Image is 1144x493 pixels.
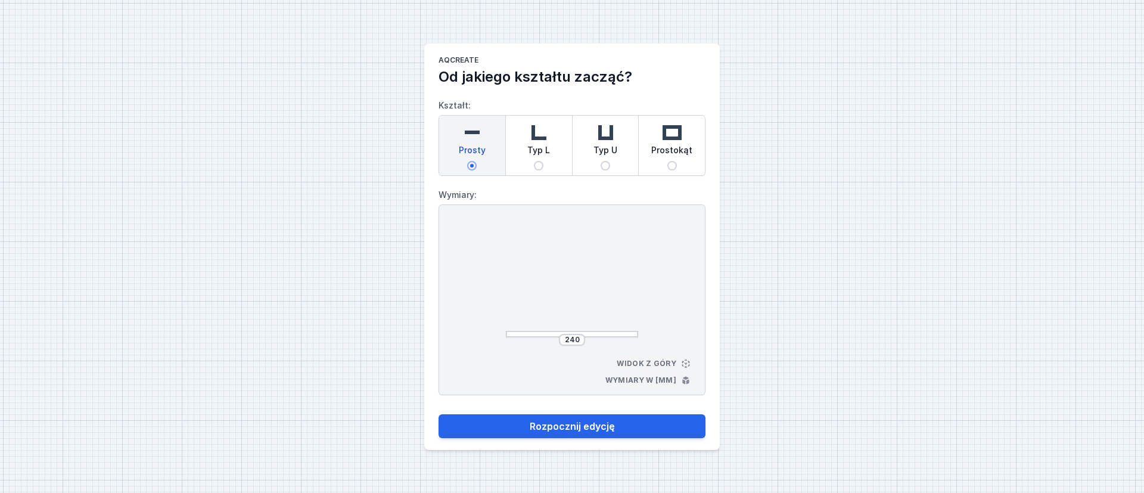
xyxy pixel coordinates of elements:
label: Wymiary: [439,185,705,204]
img: u-shaped.svg [593,120,617,144]
input: Typ U [601,161,610,170]
span: Prosty [459,144,486,161]
span: Prostokąt [651,144,692,161]
button: Rozpocznij edycję [439,414,705,438]
span: Typ U [593,144,617,161]
input: Typ L [534,161,543,170]
input: Wymiar [mm] [562,335,582,345]
h1: AQcreate [439,55,705,67]
img: rectangle.svg [660,120,684,144]
h2: Od jakiego kształtu zacząć? [439,67,705,86]
input: Prosty [467,161,477,170]
img: straight.svg [460,120,484,144]
img: l-shaped.svg [527,120,551,144]
span: Typ L [527,144,550,161]
label: Kształt: [439,96,705,176]
input: Prostokąt [667,161,677,170]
